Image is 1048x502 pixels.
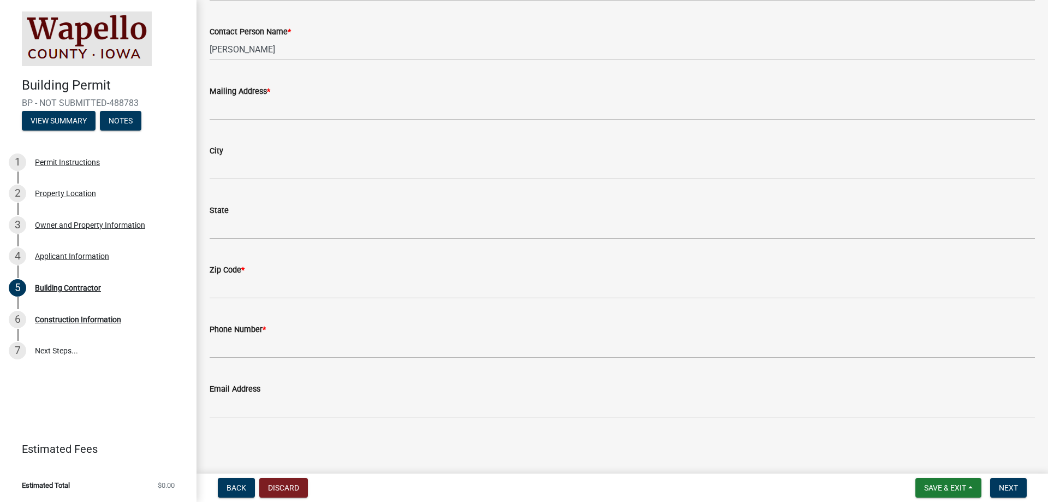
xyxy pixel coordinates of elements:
div: Owner and Property Information [35,221,145,229]
div: Applicant Information [35,252,109,260]
label: Zip Code [210,267,245,274]
div: 6 [9,311,26,328]
span: Estimated Total [22,482,70,489]
div: 1 [9,153,26,171]
label: Email Address [210,386,260,393]
label: State [210,207,229,215]
div: 3 [9,216,26,234]
div: Construction Information [35,316,121,323]
label: Mailing Address [210,88,270,96]
button: View Summary [22,111,96,131]
label: Phone Number [210,326,266,334]
button: Next [990,478,1027,498]
div: 4 [9,247,26,265]
button: Back [218,478,255,498]
wm-modal-confirm: Notes [100,117,141,126]
div: 5 [9,279,26,297]
span: Next [999,483,1018,492]
h4: Building Permit [22,78,188,93]
div: 7 [9,342,26,359]
a: Estimated Fees [9,438,179,460]
div: Building Contractor [35,284,101,292]
label: Contact Person Name [210,28,291,36]
div: Property Location [35,190,96,197]
label: City [210,147,223,155]
span: Back [227,483,246,492]
img: Wapello County, Iowa [22,11,152,66]
button: Save & Exit [915,478,981,498]
button: Discard [259,478,308,498]
wm-modal-confirm: Summary [22,117,96,126]
button: Notes [100,111,141,131]
span: Save & Exit [924,483,966,492]
div: Permit Instructions [35,158,100,166]
span: BP - NOT SUBMITTED-488783 [22,98,175,108]
span: $0.00 [158,482,175,489]
div: 2 [9,185,26,202]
